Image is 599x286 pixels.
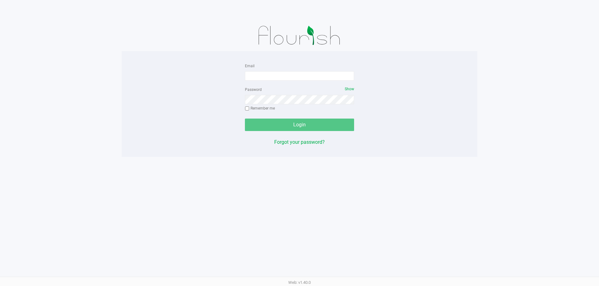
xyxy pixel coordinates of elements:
span: Web: v1.40.0 [288,280,311,285]
button: Forgot your password? [274,138,325,146]
label: Password [245,87,262,92]
label: Remember me [245,105,275,111]
input: Remember me [245,106,249,111]
label: Email [245,63,255,69]
span: Show [345,87,354,91]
